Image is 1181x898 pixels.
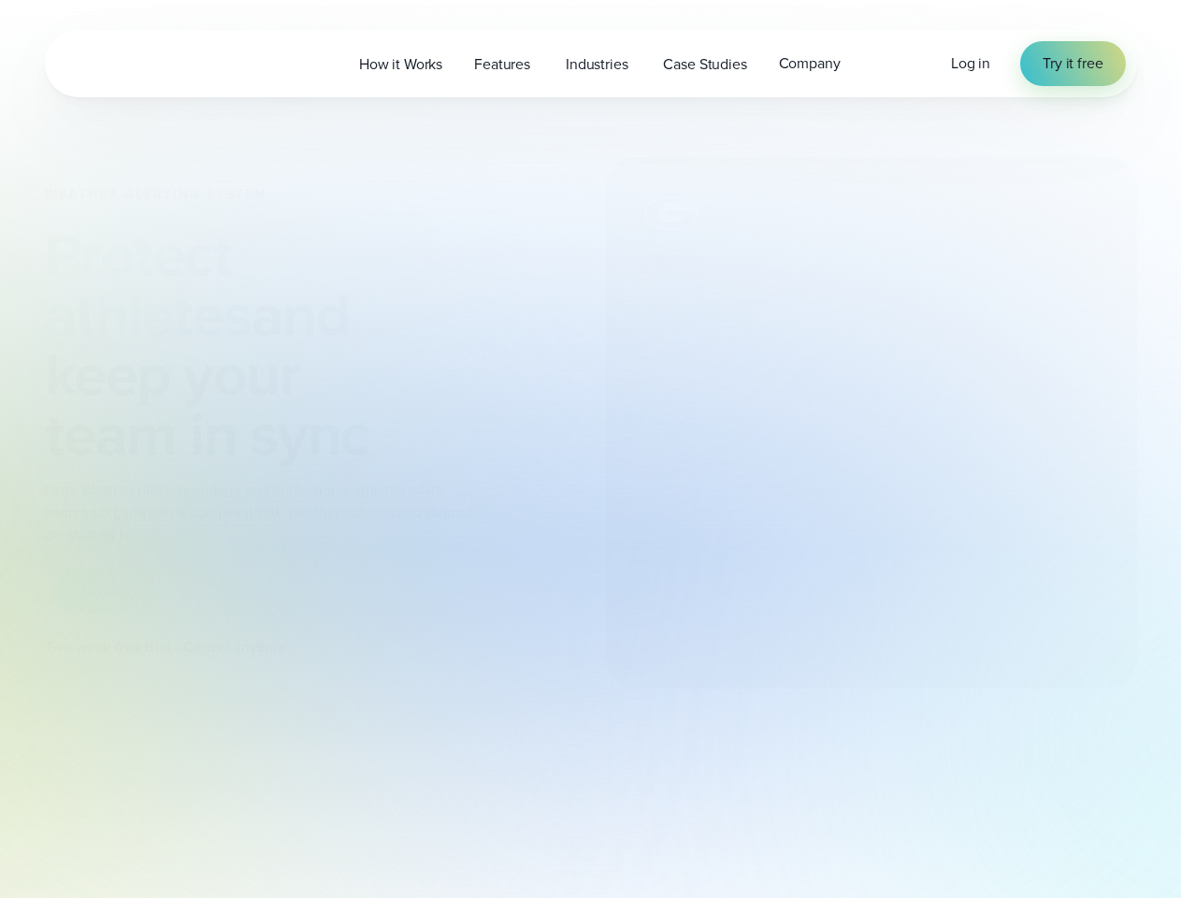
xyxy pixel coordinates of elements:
span: Try it free [1043,52,1102,75]
span: How it Works [359,53,442,76]
span: Company [779,52,841,75]
span: Industries [566,53,627,76]
a: Try it free [1020,41,1125,86]
a: Log in [951,52,990,75]
a: Case Studies [647,45,762,83]
span: Log in [951,52,990,74]
span: Features [474,53,530,76]
a: How it Works [343,45,458,83]
span: Case Studies [663,53,746,76]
